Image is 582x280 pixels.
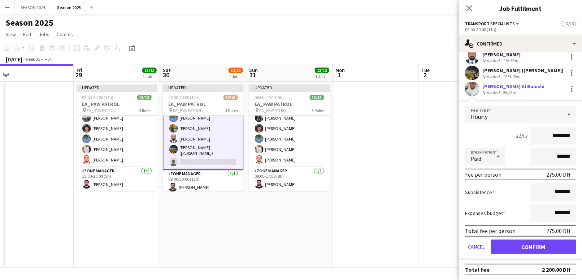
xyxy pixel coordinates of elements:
[465,189,494,195] label: Subsistence
[542,266,570,273] div: 2 200.00 DH
[137,95,152,100] span: 13/13
[223,95,238,100] span: 12/13
[315,74,329,79] div: 1 Job
[163,67,171,73] span: Sat
[163,170,244,194] app-card-role: Zone Manager1/109:00-20:00 (11h)[PERSON_NAME]
[501,58,520,63] div: 116.8km
[169,95,200,100] span: 08:00-20:00 (12h)
[77,85,157,90] div: Updated
[163,101,244,107] h3: EA_PAW PATROL
[87,108,116,113] span: EA_PAW PATROL
[465,171,501,178] div: Fee per person
[248,71,258,79] span: 31
[77,85,157,191] app-job-card: Updated08:00-20:00 (12h)13/13EA_PAW PATROL EA_PAW PATROL3 Roles[PERSON_NAME][PERSON_NAME][PERSON_...
[459,4,582,13] h3: Job Fulfilment
[77,101,157,107] h3: EA_PAW PATROL
[546,227,570,234] div: 275.00 DH
[142,68,157,73] span: 13/13
[24,56,42,62] span: Week 35
[23,31,31,38] span: Edit
[3,30,19,39] a: View
[6,31,16,38] span: View
[229,68,243,73] span: 12/13
[226,108,238,113] span: 3 Roles
[491,240,576,254] button: Confirm
[546,171,570,178] div: 275.00 DH
[75,71,82,79] span: 29
[6,56,22,63] div: [DATE]
[516,133,527,139] div: 11h x
[255,95,284,100] span: 08:00-17:00 (9h)
[471,155,481,162] span: Paid
[465,210,505,216] label: Expenses budget
[163,85,244,191] app-job-card: Updated08:00-20:00 (12h)12/13EA_PAW PATROL EA_PAW PATROL3 Roles[PERSON_NAME][PERSON_NAME] [PERSON...
[312,108,324,113] span: 3 Roles
[501,90,517,95] div: 26.2km
[465,227,516,234] div: Total fee per person
[36,30,52,39] a: Jobs
[482,83,544,90] div: [PERSON_NAME] Al Balushi
[310,95,324,100] span: 13/13
[465,27,576,32] div: 09:00-20:00 (11h)
[471,113,487,120] span: Hourly
[482,51,521,58] div: [PERSON_NAME]
[482,67,564,74] div: [PERSON_NAME] ([PERSON_NAME])
[249,101,330,107] h3: EA_PAW PATROL
[20,30,34,39] a: Edit
[562,21,576,26] span: 12/13
[249,85,330,90] div: Updated
[45,56,52,62] div: +04
[51,0,87,14] button: Season 2025
[163,85,244,90] div: Updated
[162,71,171,79] span: 30
[249,167,330,191] app-card-role: Zone Manager1/109:00-17:00 (8h)[PERSON_NAME]
[465,266,490,273] div: Total fee
[465,21,521,26] button: Transport Specialists
[77,67,82,73] span: Fri
[143,74,156,79] div: 1 Job
[334,71,345,79] span: 1
[260,108,289,113] span: EA_PAW PATROL
[229,74,243,79] div: 1 Job
[482,58,501,63] div: Not rated
[249,85,330,191] app-job-card: Updated08:00-17:00 (9h)13/13EA_PAW PATROL EA_PAW PATROL3 Roles[PERSON_NAME][PERSON_NAME][PERSON_N...
[39,31,49,38] span: Jobs
[54,30,76,39] a: Comms
[465,240,488,254] button: Cancel
[77,167,157,191] app-card-role: Zone Manager1/115:00-20:00 (5h)[PERSON_NAME]
[173,108,203,113] span: EA_PAW PATROL
[6,17,53,28] h1: Season 2025
[139,108,152,113] span: 3 Roles
[249,67,258,73] span: Sun
[315,68,329,73] span: 13/13
[459,35,582,52] div: Confirmed
[482,90,501,95] div: Not rated
[15,0,51,14] button: SEASON 2024
[501,74,522,79] div: 1271.3km
[482,74,501,79] div: Not rated
[421,71,430,79] span: 2
[335,67,345,73] span: Mon
[82,95,114,100] span: 08:00-20:00 (12h)
[465,21,515,26] span: Transport Specialists
[57,31,73,38] span: Comms
[422,67,430,73] span: Tue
